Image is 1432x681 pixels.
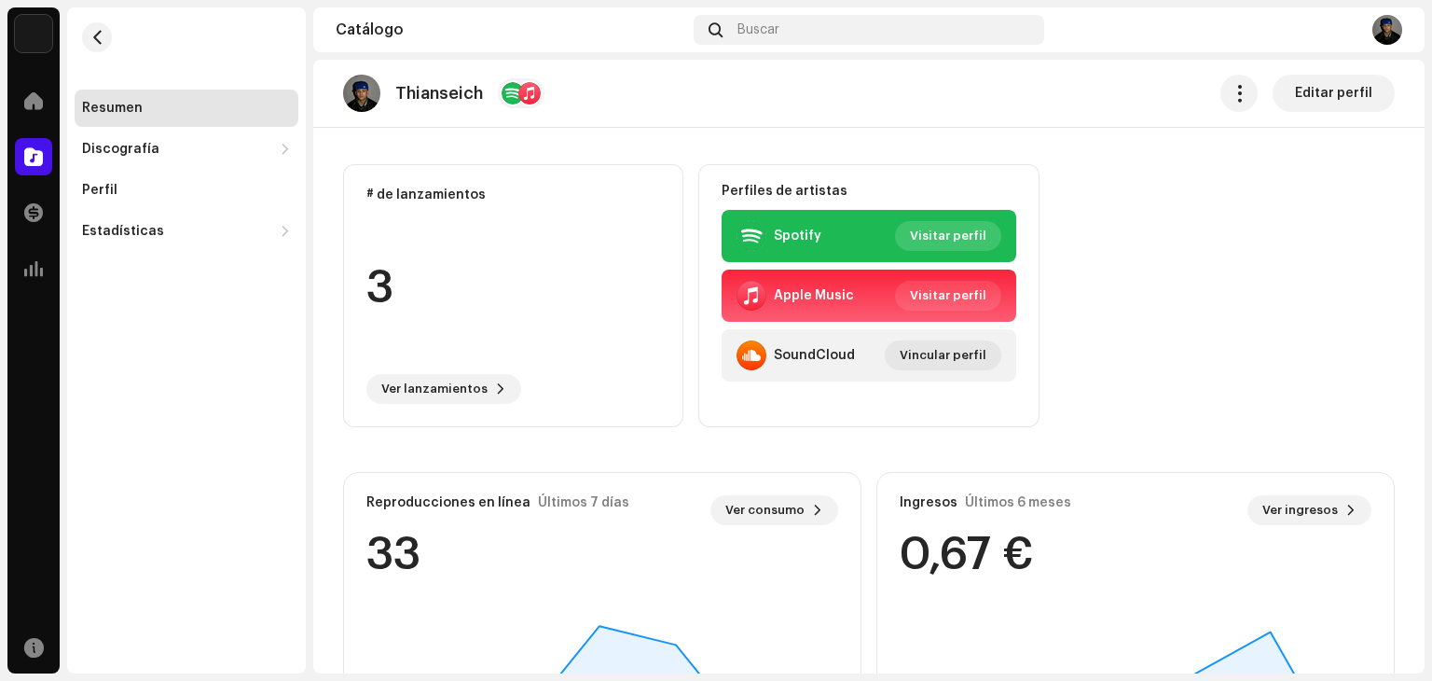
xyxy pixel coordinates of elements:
div: Reproducciones en línea [366,495,530,510]
span: Ver ingresos [1262,492,1338,529]
button: Visitar perfil [895,221,1001,251]
span: Editar perfil [1295,75,1372,112]
div: Discografía [82,142,159,157]
button: Ver consumo [710,495,838,525]
span: Ver consumo [725,492,805,529]
div: Apple Music [774,288,854,303]
re-m-nav-item: Resumen [75,90,298,127]
div: Estadísticas [82,224,164,239]
img: 297a105e-aa6c-4183-9ff4-27133c00f2e2 [15,15,52,52]
div: Resumen [82,101,143,116]
div: Catálogo [336,22,686,37]
span: Buscar [737,22,779,37]
div: Últimos 6 meses [965,495,1071,510]
span: Visitar perfil [910,277,986,314]
div: Perfil [82,183,117,198]
re-o-card-data: # de lanzamientos [343,164,683,427]
button: Visitar perfil [895,281,1001,311]
img: fc25f0b7-f518-43f1-ae0d-98a08bfbf672 [343,75,380,112]
div: Ingresos [900,495,957,510]
re-m-nav-dropdown: Estadísticas [75,213,298,250]
button: Editar perfil [1273,75,1395,112]
button: Vincular perfil [885,340,1001,370]
re-m-nav-dropdown: Discografía [75,131,298,168]
span: Visitar perfil [910,217,986,255]
span: Ver lanzamientos [381,370,488,408]
re-m-nav-item: Perfil [75,172,298,209]
p: Thianseich [395,84,483,104]
span: Vincular perfil [900,337,986,374]
div: SoundCloud [774,348,855,363]
img: b62a61ce-811f-4fe8-b3d2-fbce3effdc2b [1372,15,1402,45]
button: Ver ingresos [1247,495,1371,525]
div: Últimos 7 días [538,495,629,510]
div: Spotify [774,229,821,243]
button: Ver lanzamientos [366,374,521,404]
